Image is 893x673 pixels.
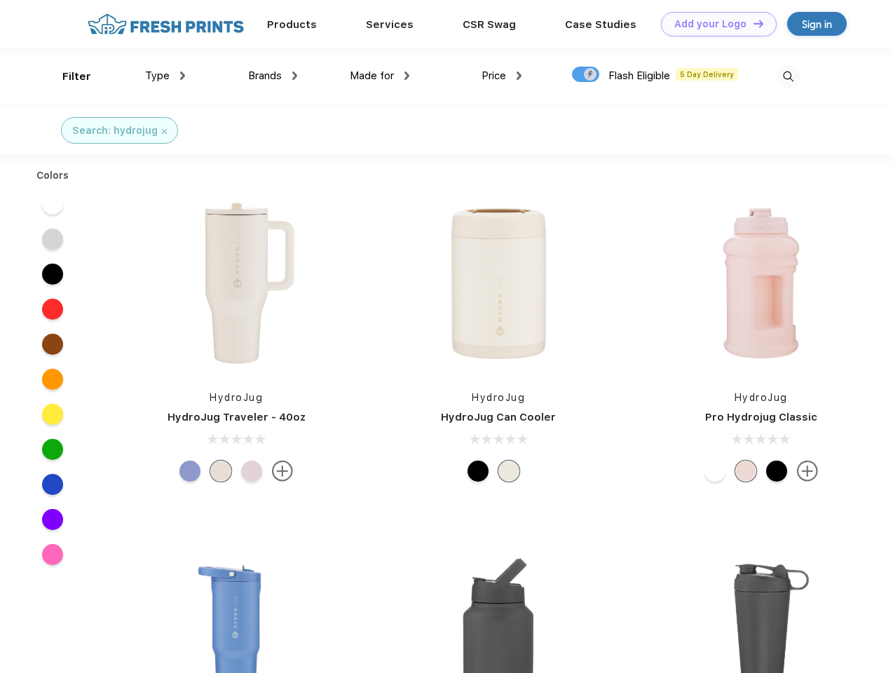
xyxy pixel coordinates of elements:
a: HydroJug [210,392,263,403]
div: Pink Sand [241,461,262,482]
a: Products [267,18,317,31]
div: Black [468,461,489,482]
div: Sign in [802,16,832,32]
span: Price [482,69,506,82]
span: 5 Day Delivery [676,68,738,81]
a: HydroJug Can Cooler [441,411,556,423]
img: dropdown.png [517,72,522,80]
div: White [704,461,725,482]
span: Brands [248,69,282,82]
a: HydroJug [735,392,788,403]
img: DT [754,20,763,27]
img: dropdown.png [292,72,297,80]
div: Black [766,461,787,482]
img: func=resize&h=266 [668,190,854,376]
div: Colors [26,168,80,183]
img: func=resize&h=266 [143,190,329,376]
img: func=resize&h=266 [405,190,592,376]
a: Pro Hydrojug Classic [705,411,817,423]
img: dropdown.png [180,72,185,80]
img: more.svg [797,461,818,482]
a: HydroJug Traveler - 40oz [168,411,306,423]
div: Add your Logo [674,18,747,30]
img: dropdown.png [404,72,409,80]
img: filter_cancel.svg [162,129,167,134]
div: Filter [62,69,91,85]
div: Pink Sand [735,461,756,482]
div: Peri [179,461,200,482]
img: desktop_search.svg [777,65,800,88]
a: HydroJug [472,392,525,403]
div: Cream [498,461,519,482]
img: fo%20logo%202.webp [83,12,248,36]
span: Type [145,69,170,82]
span: Flash Eligible [608,69,670,82]
a: Sign in [787,12,847,36]
img: more.svg [272,461,293,482]
div: Cream [210,461,231,482]
div: Search: hydrojug [72,123,158,138]
span: Made for [350,69,394,82]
